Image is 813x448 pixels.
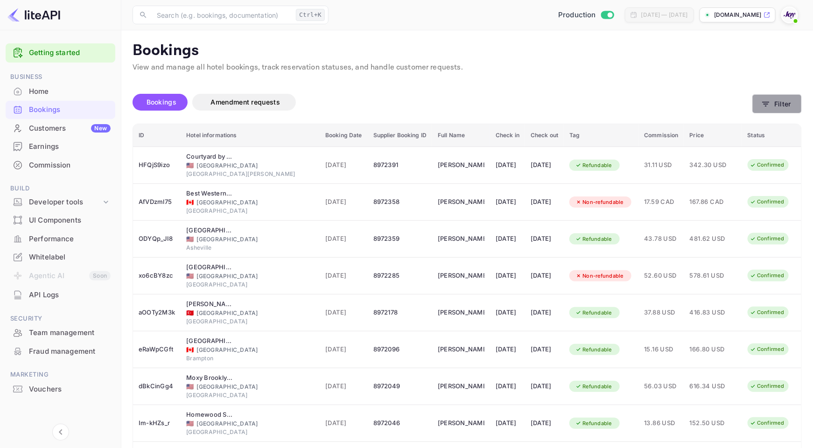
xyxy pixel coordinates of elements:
[139,231,175,246] div: ODYQp_JI8
[744,380,790,392] div: Confirmed
[29,215,111,226] div: UI Components
[133,62,802,73] p: View and manage all hotel bookings, track reservation statuses, and handle customer requests.
[531,158,558,173] div: [DATE]
[29,123,111,134] div: Customers
[690,308,736,318] span: 416.83 USD
[438,158,484,173] div: Jason Eddlestone
[147,98,176,106] span: Bookings
[29,160,111,171] div: Commission
[569,233,618,245] div: Refundable
[29,290,111,301] div: API Logs
[186,244,314,252] div: Asheville
[29,346,111,357] div: Fraud management
[373,342,427,357] div: 8972096
[325,344,362,355] span: [DATE]
[644,381,678,392] span: 56.03 USD
[752,94,802,113] button: Filter
[373,379,427,394] div: 8972049
[438,342,484,357] div: ROXANNE STHILL
[690,234,736,244] span: 481.62 USD
[139,158,175,173] div: HFQjS9izo
[186,272,314,280] div: [GEOGRAPHIC_DATA]
[6,156,115,175] div: Commission
[186,317,314,326] div: [GEOGRAPHIC_DATA]
[644,344,678,355] span: 15.16 USD
[644,271,678,281] span: 52.60 USD
[744,343,790,355] div: Confirmed
[644,234,678,244] span: 43.78 USD
[569,270,630,282] div: Non-refundable
[6,194,115,210] div: Developer tools
[373,158,427,173] div: 8972391
[186,420,194,427] span: United States of America
[690,418,736,428] span: 152.50 USD
[6,101,115,118] a: Bookings
[186,354,314,363] div: Brampton
[211,98,280,106] span: Amendment requests
[6,343,115,360] a: Fraud management
[6,324,115,342] div: Team management
[186,161,314,170] div: [GEOGRAPHIC_DATA]
[6,314,115,324] span: Security
[564,124,638,147] th: Tag
[684,124,742,147] th: Price
[186,198,314,207] div: [GEOGRAPHIC_DATA]
[6,324,115,341] a: Team management
[644,160,678,170] span: 31.11 USD
[438,305,484,320] div: Mehmet Ali Özenci
[139,268,175,283] div: xo6cBY8zc
[368,124,432,147] th: Supplier Booking ID
[438,416,484,431] div: Lauren S Hoffman
[325,308,362,318] span: [DATE]
[6,286,115,304] div: API Logs
[139,416,175,431] div: Im-kHZs_r
[186,384,194,390] span: United States of America
[558,10,596,21] span: Production
[186,346,314,354] div: [GEOGRAPHIC_DATA]
[29,105,111,115] div: Bookings
[6,183,115,194] span: Build
[438,379,484,394] div: Vivy Nguyen
[569,196,630,208] div: Non-refundable
[744,270,790,281] div: Confirmed
[296,9,325,21] div: Ctrl+K
[325,160,362,170] span: [DATE]
[496,268,519,283] div: [DATE]
[373,268,427,283] div: 8972285
[496,195,519,210] div: [DATE]
[531,379,558,394] div: [DATE]
[186,207,314,215] div: [GEOGRAPHIC_DATA]
[186,162,194,168] span: United States of America
[690,197,736,207] span: 167.86 CAD
[690,381,736,392] span: 616.34 USD
[6,72,115,82] span: Business
[6,211,115,229] a: UI Components
[186,170,314,178] div: [GEOGRAPHIC_DATA][PERSON_NAME]
[569,307,618,319] div: Refundable
[6,101,115,119] div: Bookings
[496,305,519,320] div: [DATE]
[139,342,175,357] div: eRaWpCGft
[186,226,233,235] div: Hotel Indigo Asheville Downtown, an IHG Hotel
[438,231,484,246] div: Seth Beane
[186,189,233,198] div: Best Western Plus Cambridge Hotel
[6,211,115,230] div: UI Components
[325,381,362,392] span: [DATE]
[438,268,484,283] div: Chris Stewart
[181,124,320,147] th: Hotel informations
[325,234,362,244] span: [DATE]
[29,86,111,97] div: Home
[133,124,181,147] th: ID
[151,6,292,24] input: Search (e.g. bookings, documentation)
[29,384,111,395] div: Vouchers
[490,124,525,147] th: Check in
[29,197,101,208] div: Developer tools
[742,124,801,147] th: Status
[133,94,752,111] div: account-settings tabs
[525,124,564,147] th: Check out
[496,158,519,173] div: [DATE]
[186,410,233,420] div: Homewood Suites by Hilton Leesburg
[139,195,175,210] div: AfVDzml75
[531,305,558,320] div: [DATE]
[744,233,790,245] div: Confirmed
